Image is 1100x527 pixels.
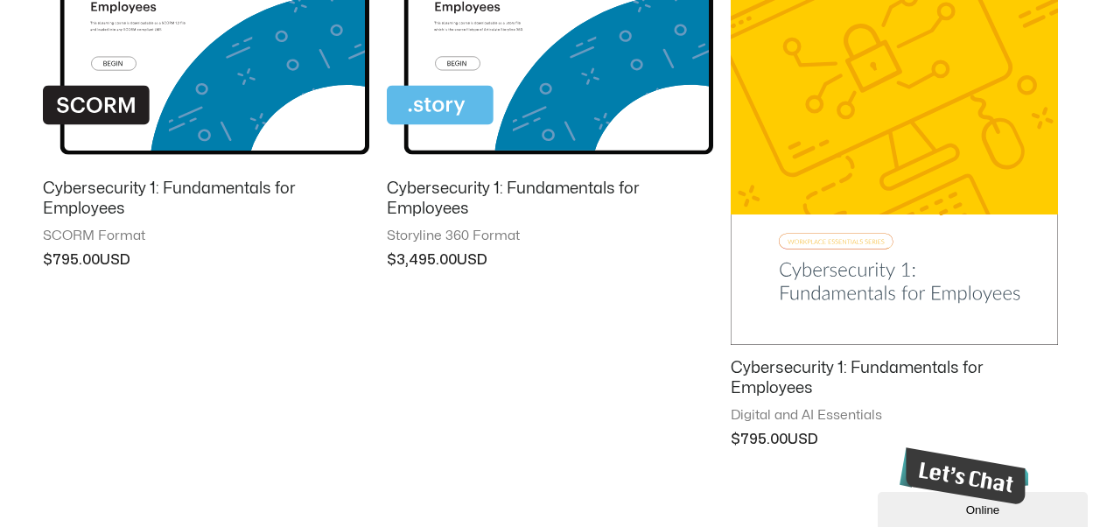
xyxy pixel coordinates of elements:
span: Digital and AI Essentials [731,407,1057,425]
a: Cybersecurity 1: Fundamentals for Employees [43,179,369,228]
h2: Cybersecurity 1: Fundamentals for Employees [387,179,713,220]
img: Chat attention grabber [7,7,143,64]
span: SCORM Format [43,228,369,245]
span: $ [43,253,53,267]
bdi: 795.00 [43,253,100,267]
iframe: chat widget [893,440,1028,511]
span: $ [387,253,396,267]
span: Storyline 360 Format [387,228,713,245]
bdi: 3,495.00 [387,253,457,267]
iframe: chat widget [878,488,1091,527]
a: Cybersecurity 1: Fundamentals for Employees [387,179,713,228]
h2: Cybersecurity 1: Fundamentals for Employees [731,358,1057,399]
a: Cybersecurity 1: Fundamentals for Employees [731,358,1057,407]
h2: Cybersecurity 1: Fundamentals for Employees [43,179,369,220]
bdi: 795.00 [731,432,788,446]
span: $ [731,432,740,446]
